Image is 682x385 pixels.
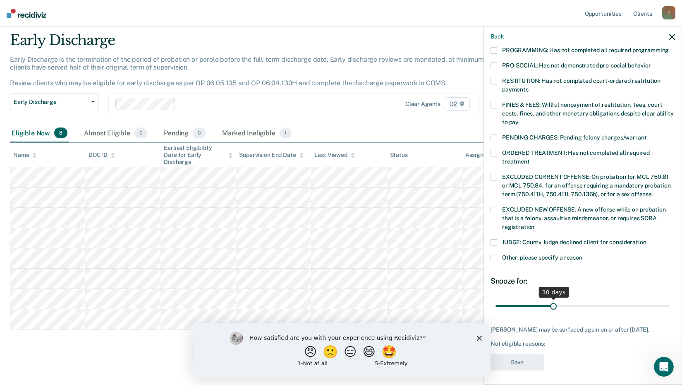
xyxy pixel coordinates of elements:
div: Almost Eligible [82,124,149,142]
span: ORDERED TREATMENT: Has not completed all required treatment [502,149,650,165]
iframe: Intercom live chat [654,357,674,377]
div: Assigned to [465,152,504,159]
div: Eligible Now [10,124,69,142]
span: 0 [193,128,206,138]
img: Recidiviz [7,9,46,18]
div: Early Discharge [10,32,522,55]
div: Last Viewed [314,152,354,159]
iframe: Survey by Kim from Recidiviz [193,323,489,377]
span: FINES & FEES: Willful nonpayment of restitution, fees, court costs, fines, and other monetary obl... [502,101,674,125]
div: P [662,6,675,19]
button: Save [491,354,544,371]
span: EXCLUDED NEW OFFENSE: A new offense while on probation that is a felony, assaultive misdemeanor, ... [502,206,665,230]
div: Pending [162,124,207,142]
span: PENDING CHARGES: Pending felony charges/warrant [502,134,646,141]
div: 30 days [539,287,569,298]
div: [PERSON_NAME] may be surfaced again on or after [DATE]. [491,326,675,333]
div: Name [13,152,36,159]
span: 1 [280,128,292,138]
span: RESTITUTION: Has not completed court-ordered restitution payments [502,77,660,93]
p: Early Discharge is the termination of the period of probation or parole before the full-term disc... [10,55,502,87]
span: EXCLUDED CURRENT OFFENSE: On probation for MCL 750.81 or MCL 750.84, for an offense requiring a m... [502,173,670,197]
span: Other: please specify a reason [502,254,582,261]
div: DOC ID [89,152,115,159]
div: Not eligible reasons: [491,340,675,347]
span: D2 [444,97,470,111]
div: Earliest Eligibility Date for Early Discharge [164,144,232,165]
div: Supervision End Date [239,152,303,159]
span: JUDGE: County Judge declined client for consideration [502,239,646,245]
span: 8 [54,128,67,138]
div: Marked Ineligible [220,124,293,142]
span: PRO-SOCIAL: Has not demonstrated pro-social behavior [502,62,651,69]
span: Early Discharge [14,99,88,106]
div: Status [390,152,408,159]
button: Back [491,33,504,40]
div: Snooze for: [491,277,675,286]
div: Clear agents [405,101,440,108]
span: 0 [134,128,147,138]
span: PROGRAMMING: Has not completed all required programming [502,47,669,53]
